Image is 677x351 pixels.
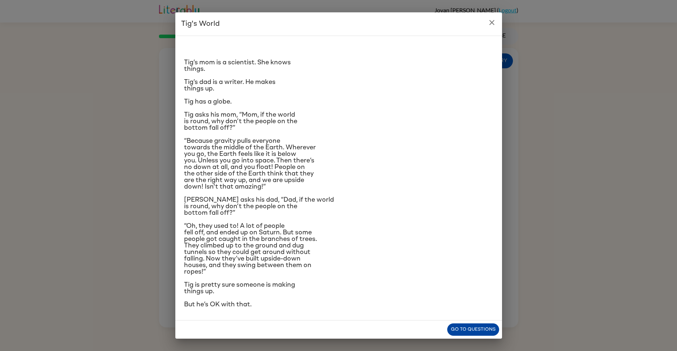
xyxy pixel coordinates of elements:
[184,282,295,295] span: Tig is pretty sure someone is making things up.
[485,15,499,30] button: close
[184,197,334,216] span: [PERSON_NAME] asks his dad, “Dad, if the world is round, why don’t the people on the bottom fall ...
[184,59,291,72] span: Tig’s mom is a scientist. She knows things.
[184,112,297,131] span: Tig asks his mom, “Mom, if the world is round, why don’t the people on the bottom fall off?”
[184,98,232,105] span: Tig has a globe.
[175,12,502,36] h2: Tig's World
[184,79,276,92] span: Tig’s dad is a writer. He makes things up.
[184,138,316,190] span: “Because gravity pulls everyone towards the middle of the Earth. Wherever you go, the Earth feels...
[447,323,499,336] button: Go to questions
[184,223,317,275] span: “Oh, they used to! A lot of people fell off, and ended up on Saturn. But some people got caught i...
[184,301,252,308] span: But he’s OK with that.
